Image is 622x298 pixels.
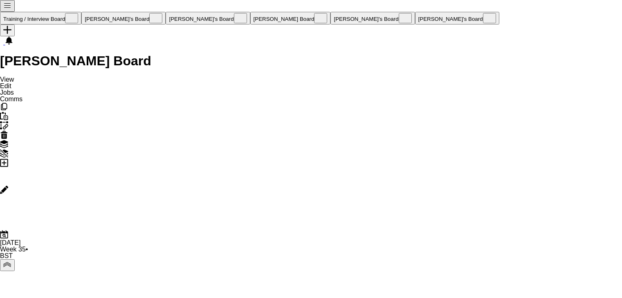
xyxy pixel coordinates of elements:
[581,259,622,298] div: Widżet czatu
[330,12,415,24] button: [PERSON_NAME]'s Board
[415,12,499,24] button: [PERSON_NAME]'s Board
[581,259,622,298] iframe: Chat Widget
[250,12,331,24] button: [PERSON_NAME] Board
[81,12,166,24] button: [PERSON_NAME]'s Board
[166,12,250,24] button: [PERSON_NAME]'s Board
